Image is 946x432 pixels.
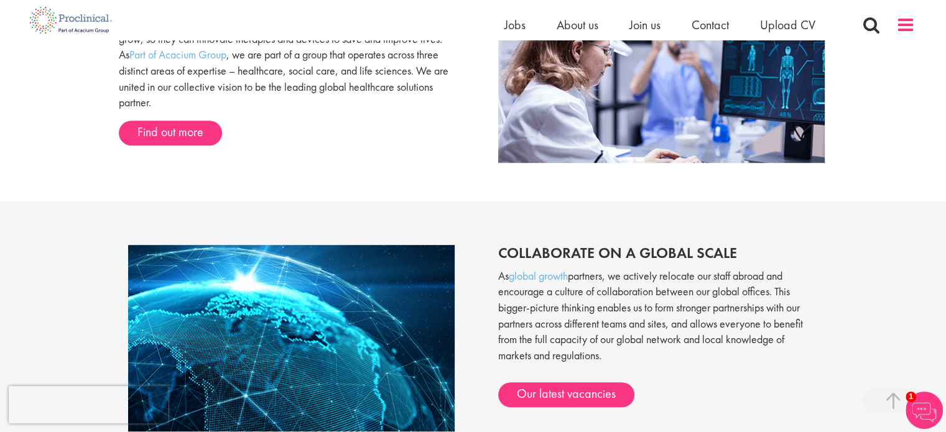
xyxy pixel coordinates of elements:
[498,382,634,407] a: Our latest vacancies
[629,17,661,33] a: Join us
[498,268,818,376] p: As partners, we actively relocate our staff abroad and encourage a culture of collaboration betwe...
[692,17,729,33] a: Contact
[557,17,598,33] a: About us
[119,121,222,145] a: Find out more
[509,269,568,283] a: global growth
[9,386,168,423] iframe: reCAPTCHA
[504,17,526,33] a: Jobs
[129,47,226,62] a: Part of Acacium Group
[760,17,815,33] a: Upload CV
[498,245,818,261] h2: Collaborate on a global scale
[906,392,916,402] span: 1
[906,392,943,429] img: Chatbot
